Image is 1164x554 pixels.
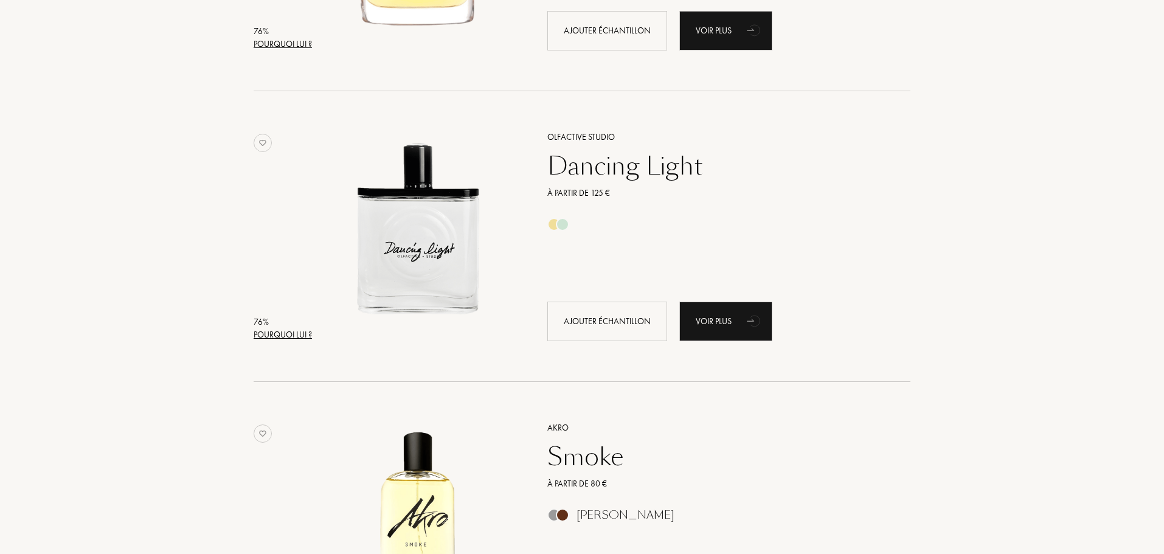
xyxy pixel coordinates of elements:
[743,18,767,42] div: animation
[254,25,312,38] div: 76 %
[254,134,272,152] img: no_like_p.png
[254,316,312,328] div: 76 %
[679,302,772,341] div: Voir plus
[577,508,674,522] div: [PERSON_NAME]
[254,424,272,443] img: no_like_p.png
[538,512,893,525] a: [PERSON_NAME]
[743,308,767,333] div: animation
[547,11,667,50] div: Ajouter échantillon
[679,11,772,50] div: Voir plus
[679,11,772,50] a: Voir plusanimation
[547,302,667,341] div: Ajouter échantillon
[254,38,312,50] div: Pourquoi lui ?
[538,421,893,434] a: Akro
[316,116,529,355] a: Dancing Light Olfactive Studio
[538,187,893,199] a: À partir de 125 €
[316,129,519,331] img: Dancing Light Olfactive Studio
[538,442,893,471] a: Smoke
[538,477,893,490] a: À partir de 80 €
[538,131,893,144] a: Olfactive Studio
[679,302,772,341] a: Voir plusanimation
[538,151,893,181] a: Dancing Light
[254,328,312,341] div: Pourquoi lui ?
